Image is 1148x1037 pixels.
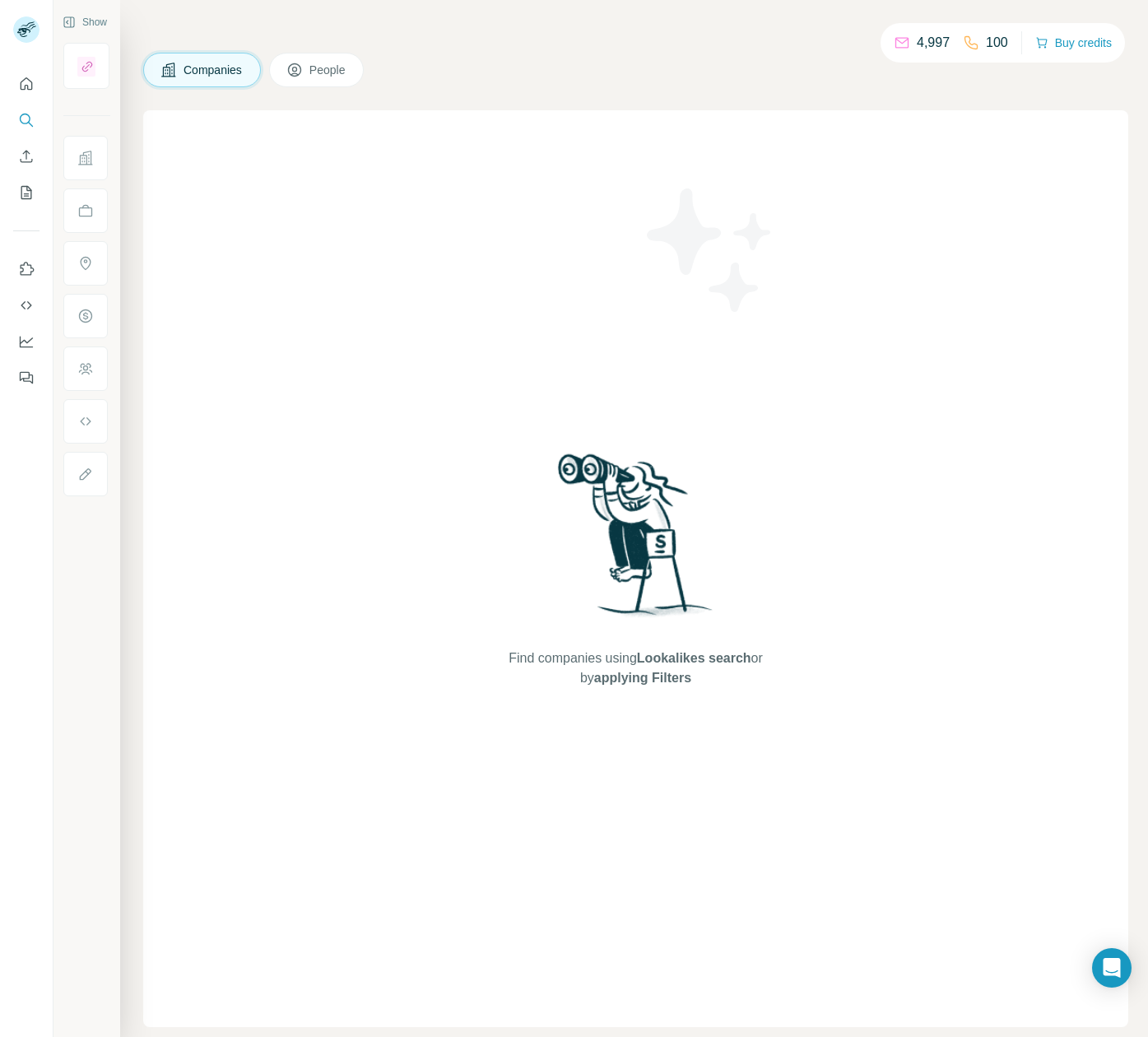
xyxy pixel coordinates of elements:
button: My lists [13,178,40,207]
button: Use Surfe on LinkedIn [13,254,40,284]
img: Surfe Illustration - Woman searching with binoculars [551,449,722,633]
span: Companies [184,62,244,78]
button: Feedback [13,363,40,393]
span: Find companies using or by [504,649,767,688]
button: Enrich CSV [13,142,40,171]
h4: Search [143,20,1128,43]
span: applying Filters [594,671,691,685]
span: Lookalikes search [637,651,751,665]
button: Dashboard [13,327,40,356]
img: Surfe Illustration - Stars [636,176,784,324]
div: Open Intercom Messenger [1092,948,1132,988]
button: Buy credits [1035,31,1112,54]
button: Quick start [13,69,40,99]
button: Search [13,105,40,135]
p: 100 [986,33,1008,53]
p: 4,997 [917,33,950,53]
button: Show [51,10,119,35]
button: Use Surfe API [13,291,40,320]
span: People [309,62,347,78]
